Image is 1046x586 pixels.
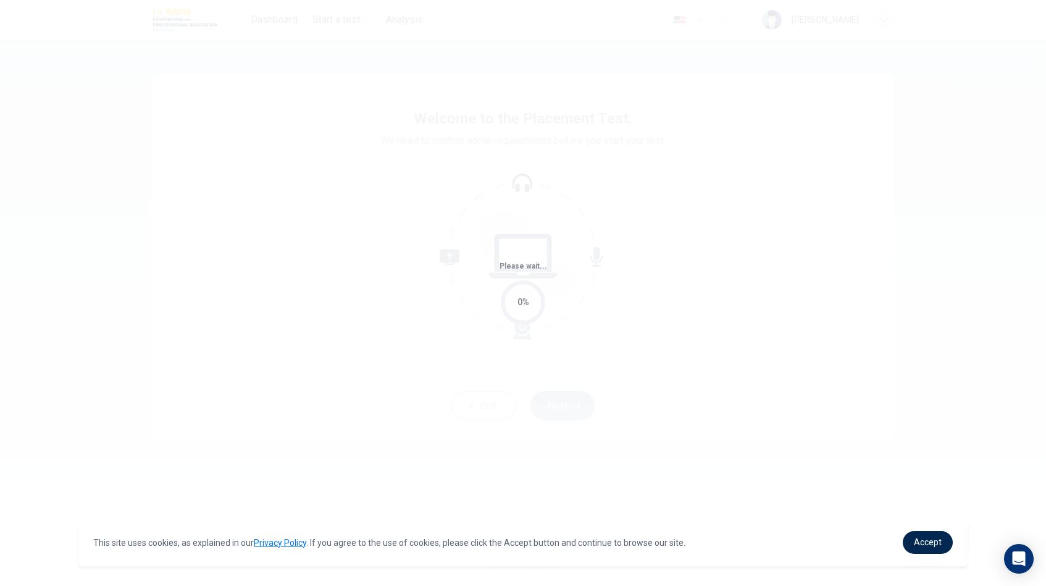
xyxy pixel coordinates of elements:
[93,538,685,548] span: This site uses cookies, as explained in our . If you agree to the use of cookies, please click th...
[500,262,547,270] span: Please wait...
[1004,544,1034,574] div: Open Intercom Messenger
[254,538,306,548] a: Privacy Policy
[517,295,529,309] div: 0%
[78,519,968,566] div: cookieconsent
[914,537,942,547] span: Accept
[903,531,953,554] a: dismiss cookie message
